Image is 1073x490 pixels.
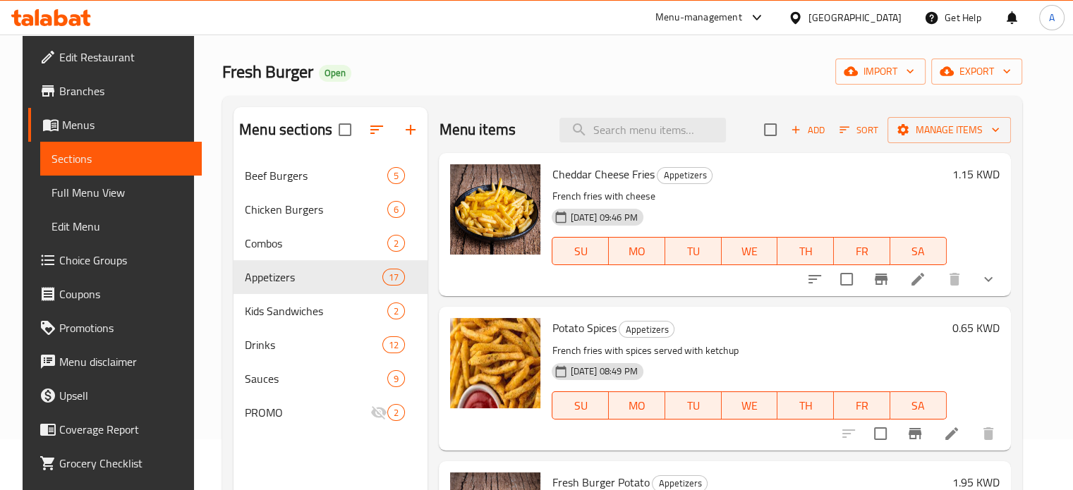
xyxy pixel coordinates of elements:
[382,269,405,286] div: items
[28,345,202,379] a: Menu disclaimer
[28,446,202,480] a: Grocery Checklist
[40,176,202,209] a: Full Menu View
[722,391,778,419] button: WE
[40,209,202,243] a: Edit Menu
[388,372,404,386] span: 9
[330,115,360,145] span: Select all sections
[51,218,190,235] span: Edit Menu
[319,67,351,79] span: Open
[28,311,202,345] a: Promotions
[864,262,898,296] button: Branch-specific-item
[387,235,405,252] div: items
[234,362,428,396] div: Sauces9
[552,317,616,338] span: Potato Spices
[834,391,890,419] button: FR
[234,396,428,429] div: PROMO2
[360,113,394,147] span: Sort sections
[898,417,932,451] button: Branch-specific-item
[59,387,190,404] span: Upsell
[943,425,960,442] a: Edit menu item
[655,9,742,26] div: Menu-management
[387,370,405,387] div: items
[383,338,404,352] span: 12
[234,192,428,226] div: Chicken Burgers6
[564,365,643,378] span: [DATE] 08:49 PM
[971,417,1005,451] button: delete
[552,188,946,205] p: French fries with cheese
[896,396,941,416] span: SA
[890,391,947,419] button: SA
[832,264,861,294] span: Select to update
[866,419,895,448] span: Select to update
[896,241,941,262] span: SA
[938,262,971,296] button: delete
[552,237,609,265] button: SU
[665,391,722,419] button: TU
[388,305,404,318] span: 2
[450,164,540,255] img: Cheddar Cheese Fries
[234,159,428,192] div: Beef Burgers5
[785,119,830,141] button: Add
[798,262,832,296] button: sort-choices
[665,237,722,265] button: TU
[839,122,878,138] span: Sort
[388,169,404,183] span: 5
[971,262,1005,296] button: show more
[552,391,609,419] button: SU
[619,321,674,338] span: Appetizers
[931,59,1022,85] button: export
[808,10,902,25] div: [GEOGRAPHIC_DATA]
[383,271,404,284] span: 17
[899,121,1000,139] span: Manage items
[245,235,387,252] span: Combos
[559,118,726,142] input: search
[387,167,405,184] div: items
[59,252,190,269] span: Choice Groups
[28,277,202,311] a: Coupons
[1049,10,1055,25] span: A
[552,164,654,185] span: Cheddar Cheese Fries
[245,167,387,184] div: Beef Burgers
[614,396,660,416] span: MO
[671,241,716,262] span: TU
[839,396,885,416] span: FR
[59,49,190,66] span: Edit Restaurant
[51,184,190,201] span: Full Menu View
[952,164,1000,184] h6: 1.15 KWD
[834,237,890,265] button: FR
[439,119,516,140] h2: Menu items
[62,116,190,133] span: Menus
[28,412,202,446] a: Coverage Report
[722,237,778,265] button: WE
[777,391,834,419] button: TH
[830,119,887,141] span: Sort items
[847,63,914,80] span: import
[836,119,882,141] button: Sort
[394,113,428,147] button: Add section
[727,241,772,262] span: WE
[59,286,190,302] span: Coupons
[59,82,190,99] span: Branches
[777,237,834,265] button: TH
[28,243,202,277] a: Choice Groups
[952,318,1000,338] h6: 0.65 KWD
[28,40,202,74] a: Edit Restaurant
[558,396,603,416] span: SU
[59,455,190,472] span: Grocery Checklist
[839,241,885,262] span: FR
[245,404,370,421] span: PROMO
[370,404,387,421] svg: Inactive section
[245,201,387,218] span: Chicken Burgers
[245,302,387,319] div: Kids Sandwiches
[245,336,382,353] span: Drinks
[59,421,190,438] span: Coverage Report
[222,56,313,87] span: Fresh Burger
[234,260,428,294] div: Appetizers17
[387,302,405,319] div: items
[909,271,926,288] a: Edit menu item
[234,328,428,362] div: Drinks12
[388,406,404,419] span: 2
[657,167,712,183] span: Appetizers
[890,237,947,265] button: SA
